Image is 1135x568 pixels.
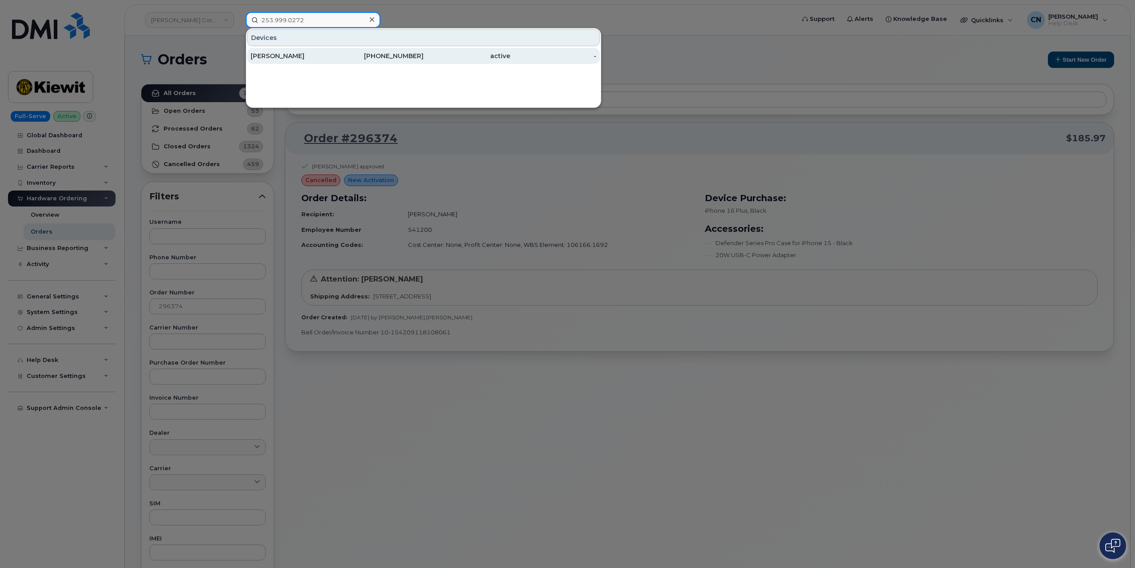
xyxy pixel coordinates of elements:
[510,52,597,60] div: -
[247,29,600,46] div: Devices
[251,52,337,60] div: [PERSON_NAME]
[424,52,510,60] div: active
[247,48,600,64] a: [PERSON_NAME][PHONE_NUMBER]active-
[337,52,424,60] div: [PHONE_NUMBER]
[1105,539,1120,553] img: Open chat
